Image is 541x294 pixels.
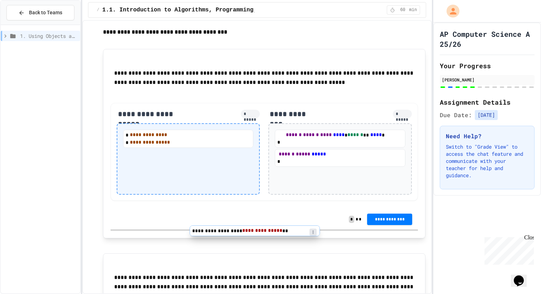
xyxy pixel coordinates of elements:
[446,132,528,140] h3: Need Help?
[511,265,534,287] iframe: chat widget
[409,7,417,13] span: min
[97,7,99,13] span: /
[3,3,49,45] div: Chat with us now!Close
[482,234,534,265] iframe: chat widget
[102,6,305,14] span: 1.1. Introduction to Algorithms, Programming, and Compilers
[397,7,409,13] span: 60
[6,5,74,20] button: Back to Teams
[442,76,532,83] div: [PERSON_NAME]
[20,32,77,40] span: 1. Using Objects and Methods
[440,29,535,49] h1: AP Computer Science A 25/26
[440,61,535,71] h2: Your Progress
[440,111,472,119] span: Due Date:
[446,143,528,179] p: Switch to "Grade View" to access the chat feature and communicate with your teacher for help and ...
[440,97,535,107] h2: Assignment Details
[29,9,62,16] span: Back to Teams
[475,110,498,120] span: [DATE]
[439,3,461,19] div: My Account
